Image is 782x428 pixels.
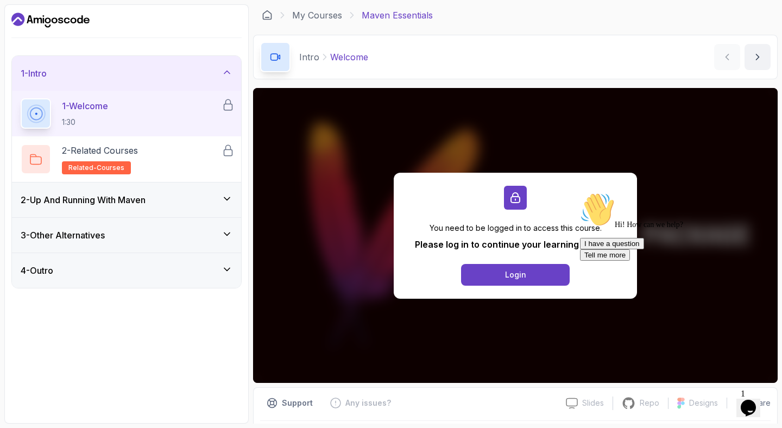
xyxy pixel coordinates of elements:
[21,229,105,242] h3: 3 - Other Alternatives
[260,394,319,412] button: Support button
[62,117,108,128] p: 1:30
[745,44,771,70] button: next content
[345,398,391,408] p: Any issues?
[12,56,241,91] button: 1-Intro
[62,144,138,157] p: 2 - Related Courses
[21,264,53,277] h3: 4 - Outro
[362,9,433,22] p: Maven Essentials
[461,264,570,286] button: Login
[415,223,616,234] p: You need to be logged in to access this course.
[714,44,740,70] button: previous content
[262,10,273,21] a: Dashboard
[299,51,319,64] p: Intro
[292,9,342,22] a: My Courses
[4,4,39,39] img: :wave:
[330,51,368,64] p: Welcome
[640,398,659,408] p: Repo
[4,33,108,41] span: Hi! How can we help?
[582,398,604,408] p: Slides
[11,11,90,29] a: Dashboard
[505,269,526,280] div: Login
[21,67,47,80] h3: 1 - Intro
[689,398,718,408] p: Designs
[4,4,200,73] div: 👋Hi! How can we help?I have a questionTell me more
[12,253,241,288] button: 4-Outro
[21,193,146,206] h3: 2 - Up And Running With Maven
[4,61,54,73] button: Tell me more
[415,238,616,251] p: Please log in to continue your learning journey!
[736,385,771,417] iframe: chat widget
[727,398,771,408] button: Share
[21,144,232,174] button: 2-Related Coursesrelated-courses
[62,99,108,112] p: 1 - Welcome
[12,218,241,253] button: 3-Other Alternatives
[282,398,313,408] p: Support
[68,163,124,172] span: related-courses
[4,50,68,61] button: I have a question
[576,188,771,379] iframe: chat widget
[12,182,241,217] button: 2-Up And Running With Maven
[21,98,232,129] button: 1-Welcome1:30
